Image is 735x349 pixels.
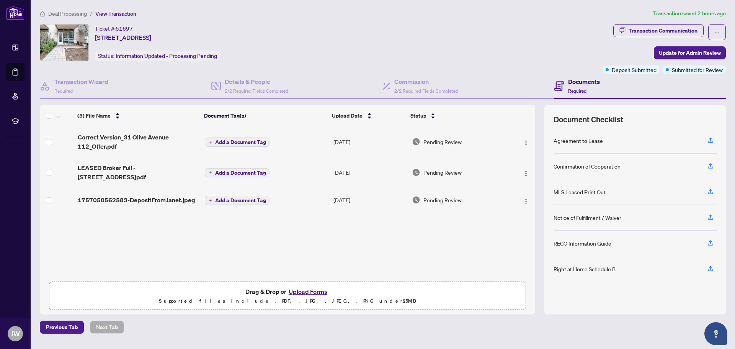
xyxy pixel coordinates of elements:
[215,198,266,203] span: Add a Document Tag
[629,25,697,37] div: Transaction Communication
[286,287,330,297] button: Upload Forms
[329,105,407,126] th: Upload Date
[654,46,726,59] button: Update for Admin Review
[54,88,73,94] span: Required
[554,114,623,125] span: Document Checklist
[423,138,462,146] span: Pending Review
[423,168,462,177] span: Pending Review
[74,105,201,126] th: (3) File Name
[78,163,199,182] span: LEASED Broker Full - [STREET_ADDRESS]pdf
[40,11,45,16] span: home
[95,51,220,61] div: Status:
[554,136,603,145] div: Agreement to Lease
[653,9,726,18] article: Transaction saved 2 hours ago
[95,33,151,42] span: [STREET_ADDRESS]
[205,195,269,205] button: Add a Document Tag
[205,168,269,177] button: Add a Document Tag
[54,77,108,86] h4: Transaction Wizard
[554,265,616,273] div: Right at Home Schedule B
[412,196,420,204] img: Document Status
[215,170,266,175] span: Add a Document Tag
[554,162,621,170] div: Confirmation of Cooperation
[116,52,217,59] span: Information Updated - Processing Pending
[613,24,704,37] button: Transaction Communication
[523,198,529,204] img: Logo
[208,140,212,144] span: plus
[554,239,611,247] div: RECO Information Guide
[394,88,458,94] span: 2/2 Required Fields Completed
[11,328,20,339] span: JW
[520,194,532,206] button: Logo
[6,6,24,20] img: logo
[95,10,136,17] span: View Transaction
[568,77,600,86] h4: Documents
[412,168,420,177] img: Document Status
[245,287,330,297] span: Drag & Drop or
[330,157,409,188] td: [DATE]
[225,77,288,86] h4: Details & People
[78,195,195,205] span: 1757050562583-DepositFromJanet.jpeg
[90,9,92,18] li: /
[394,77,458,86] h4: Commission
[714,29,720,35] span: ellipsis
[412,138,420,146] img: Document Status
[410,111,426,120] span: Status
[205,138,269,147] button: Add a Document Tag
[330,188,409,212] td: [DATE]
[40,321,84,334] button: Previous Tab
[90,321,124,334] button: Next Tab
[554,213,621,222] div: Notice of Fulfillment / Waiver
[672,66,723,74] span: Submitted for Review
[46,321,78,333] span: Previous Tab
[78,133,199,151] span: Correct Version_31 Olive Avenue 112_Offer.pdf
[215,139,266,145] span: Add a Document Tag
[95,24,133,33] div: Ticket #:
[48,10,87,17] span: Deal Processing
[332,111,363,120] span: Upload Date
[330,126,409,157] td: [DATE]
[523,170,529,177] img: Logo
[49,282,526,310] span: Drag & Drop orUpload FormsSupported files include .PDF, .JPG, .JPEG, .PNG under25MB
[554,188,606,196] div: MLS Leased Print Out
[704,322,727,345] button: Open asap
[208,171,212,175] span: plus
[520,166,532,179] button: Logo
[201,105,329,126] th: Document Tag(s)
[205,168,269,178] button: Add a Document Tag
[40,25,88,61] img: IMG-C12363873_1.jpg
[423,196,462,204] span: Pending Review
[116,25,133,32] span: 51697
[205,196,269,205] button: Add a Document Tag
[208,198,212,202] span: plus
[225,88,288,94] span: 2/2 Required Fields Completed
[407,105,505,126] th: Status
[54,297,521,306] p: Supported files include .PDF, .JPG, .JPEG, .PNG under 25 MB
[520,136,532,148] button: Logo
[612,66,657,74] span: Deposit Submitted
[659,47,721,59] span: Update for Admin Review
[523,140,529,146] img: Logo
[77,111,111,120] span: (3) File Name
[568,88,586,94] span: Required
